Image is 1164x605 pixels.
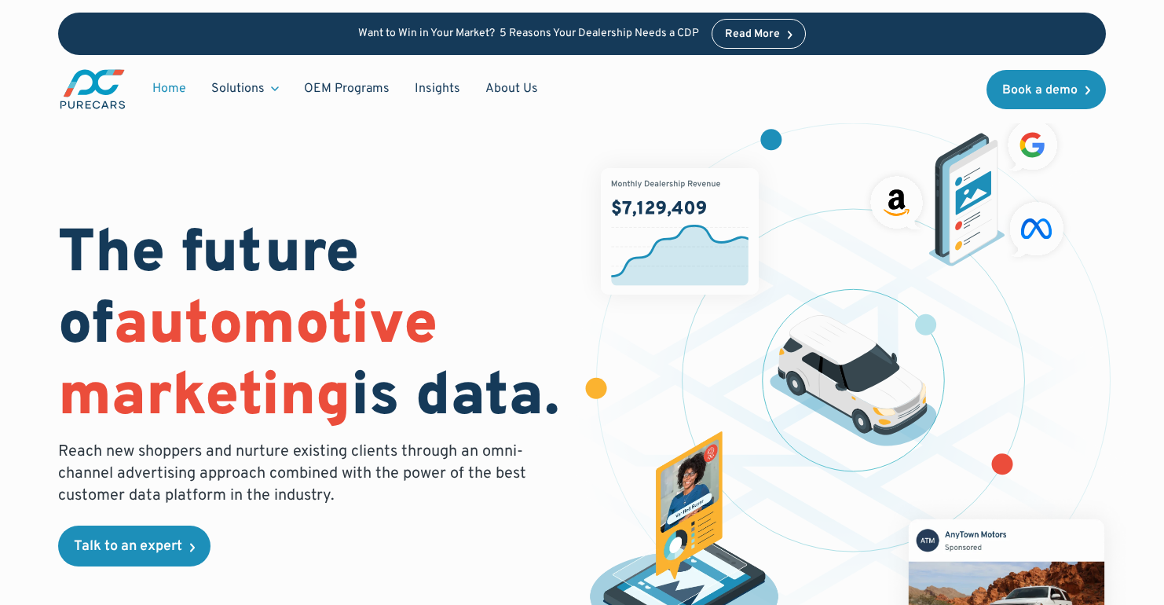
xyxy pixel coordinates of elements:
[402,74,473,104] a: Insights
[58,526,210,566] a: Talk to an expert
[358,27,699,41] p: Want to Win in Your Market? 5 Reasons Your Dealership Needs a CDP
[140,74,199,104] a: Home
[199,74,291,104] div: Solutions
[712,19,806,49] a: Read More
[58,220,563,435] h1: The future of is data.
[211,80,265,97] div: Solutions
[74,540,182,554] div: Talk to an expert
[473,74,551,104] a: About Us
[601,168,760,295] img: chart showing monthly dealership revenue of $7m
[725,29,780,40] div: Read More
[863,113,1071,266] img: ads on social media and advertising partners
[291,74,402,104] a: OEM Programs
[986,70,1106,109] a: Book a demo
[58,68,127,111] img: purecars logo
[58,441,536,507] p: Reach new shoppers and nurture existing clients through an omni-channel advertising approach comb...
[770,315,936,447] img: illustration of a vehicle
[58,289,437,436] span: automotive marketing
[1002,84,1078,97] div: Book a demo
[58,68,127,111] a: main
